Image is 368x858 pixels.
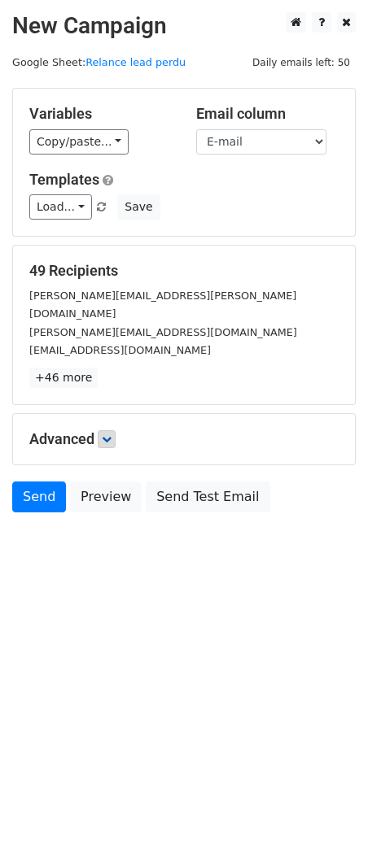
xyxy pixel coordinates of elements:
[29,290,296,320] small: [PERSON_NAME][EMAIL_ADDRESS][PERSON_NAME][DOMAIN_NAME]
[29,368,98,388] a: +46 more
[29,194,92,220] a: Load...
[196,105,339,123] h5: Email column
[29,326,297,338] small: [PERSON_NAME][EMAIL_ADDRESS][DOMAIN_NAME]
[117,194,160,220] button: Save
[29,105,172,123] h5: Variables
[29,262,339,280] h5: 49 Recipients
[247,54,356,72] span: Daily emails left: 50
[12,12,356,40] h2: New Campaign
[70,481,142,512] a: Preview
[29,430,339,448] h5: Advanced
[247,56,356,68] a: Daily emails left: 50
[85,56,186,68] a: Relance lead perdu
[12,56,186,68] small: Google Sheet:
[29,344,211,356] small: [EMAIL_ADDRESS][DOMAIN_NAME]
[287,780,368,858] iframe: Chat Widget
[29,129,129,155] a: Copy/paste...
[29,171,99,188] a: Templates
[287,780,368,858] div: Widget de chat
[146,481,269,512] a: Send Test Email
[12,481,66,512] a: Send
